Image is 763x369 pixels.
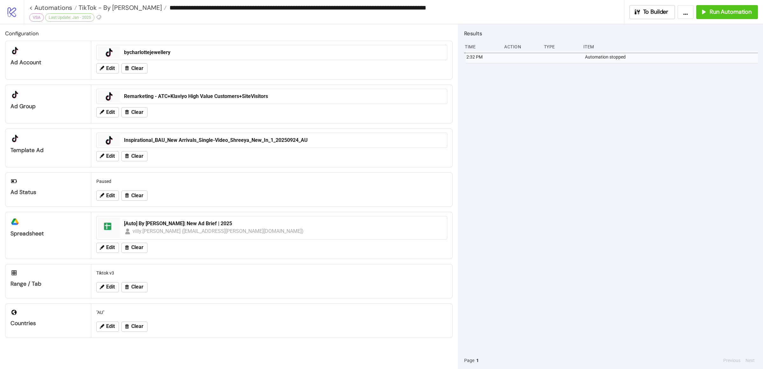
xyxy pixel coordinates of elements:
div: Countries [10,320,86,327]
button: To Builder [629,5,675,19]
button: Next [744,357,757,364]
div: Type [543,41,578,53]
span: Clear [131,284,143,290]
span: To Builder [643,8,669,16]
div: Template Ad [10,147,86,154]
button: Clear [121,243,148,253]
button: Edit [96,282,119,292]
button: Clear [121,107,148,117]
span: Edit [106,284,115,290]
h2: Configuration [5,29,453,38]
span: Clear [131,66,143,71]
div: villy.[PERSON_NAME] ([EMAIL_ADDRESS][PERSON_NAME][DOMAIN_NAME]) [133,227,304,235]
span: Edit [106,109,115,115]
div: 2:32 PM [466,51,501,63]
div: Spreadsheet [10,230,86,237]
button: Run Automation [696,5,758,19]
div: Time [464,41,499,53]
button: Edit [96,191,119,201]
div: Automation stopped [584,51,760,63]
span: Edit [106,245,115,250]
button: Edit [96,322,119,332]
h2: Results [464,29,758,38]
div: [Auto] By [PERSON_NAME]| New Ad Brief | 2025 [124,220,443,227]
div: Action [504,41,539,53]
span: Clear [131,193,143,198]
div: Ad Group [10,103,86,110]
button: Clear [121,151,148,161]
div: "AU" [94,306,450,318]
span: Run Automation [710,8,752,16]
button: ... [677,5,694,19]
div: Ad Account [10,59,86,66]
div: Ad Status [10,189,86,196]
span: Edit [106,66,115,71]
div: Item [583,41,758,53]
a: TikTok - By [PERSON_NAME] [77,4,167,11]
span: Edit [106,193,115,198]
div: Inspirational_BAU_New Arrivals_Single-Video_Shreeya_New_In_1_20250924_AU [124,137,443,144]
div: VSA [29,13,44,22]
button: Edit [96,63,119,73]
div: Remarketing - ATC+Klaviyo High Value Customers+SiteVisitors [124,93,443,100]
button: Edit [96,107,119,117]
div: Tiktok v3 [94,267,450,279]
a: < Automations [29,4,77,11]
button: Clear [121,322,148,332]
button: Previous [721,357,742,364]
button: Clear [121,282,148,292]
button: Clear [121,63,148,73]
div: Paused [94,175,450,187]
span: Clear [131,109,143,115]
span: TikTok - By [PERSON_NAME] [77,3,162,12]
button: Edit [96,151,119,161]
button: 1 [474,357,481,364]
div: Last Update: Jan - 2025 [45,13,94,22]
button: Edit [96,243,119,253]
span: Page [464,357,474,364]
span: Clear [131,153,143,159]
div: Range / Tab [10,280,86,288]
span: Edit [106,324,115,329]
span: Edit [106,153,115,159]
span: Clear [131,324,143,329]
span: Clear [131,245,143,250]
div: bycharlottejewellery [124,49,443,56]
button: Clear [121,191,148,201]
